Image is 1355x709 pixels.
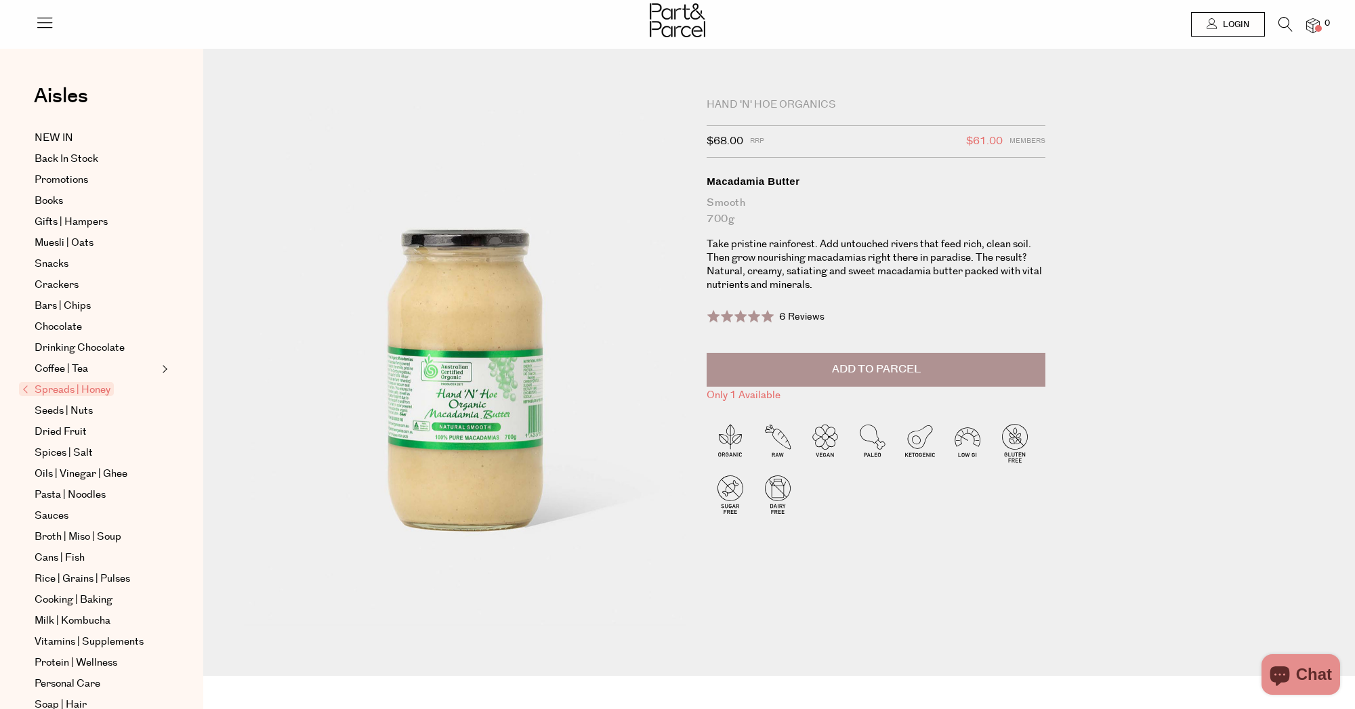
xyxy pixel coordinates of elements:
img: P_P-ICONS-Live_Bec_V11_Organic.svg [707,419,754,467]
a: NEW IN [35,130,158,146]
span: Spreads | Honey [19,382,114,396]
a: Sauces [35,508,158,524]
img: P_P-ICONS-Live_Bec_V11_Gluten_Free.svg [991,419,1039,467]
img: Part&Parcel [650,3,705,37]
span: $61.00 [966,133,1003,150]
span: Crackers [35,277,79,293]
span: Coffee | Tea [35,361,88,377]
span: Protein | Wellness [35,655,117,671]
a: Back In Stock [35,151,158,167]
a: Muesli | Oats [35,235,158,251]
span: Aisles [34,81,88,111]
img: P_P-ICONS-Live_Bec_V11_Ketogenic.svg [896,419,944,467]
a: Drinking Chocolate [35,340,158,356]
div: Hand 'n' Hoe Organics [707,98,1045,112]
a: Pasta | Noodles [35,487,158,503]
a: Protein | Wellness [35,655,158,671]
span: Seeds | Nuts [35,403,93,419]
span: Sauces [35,508,68,524]
a: Login [1191,12,1265,37]
a: Coffee | Tea [35,361,158,377]
span: Add to Parcel [832,362,921,377]
span: Personal Care [35,676,100,692]
img: P_P-ICONS-Live_Bec_V11_Raw.svg [754,419,801,467]
span: Bars | Chips [35,298,91,314]
a: Broth | Miso | Soup [35,529,158,545]
img: P_P-ICONS-Live_Bec_V11_Low_Gi.svg [944,419,991,467]
span: NEW IN [35,130,73,146]
span: $68.00 [707,133,743,150]
img: P_P-ICONS-Live_Bec_V11_Sugar_Free.svg [707,471,754,518]
span: Drinking Chocolate [35,340,125,356]
a: Chocolate [35,319,158,335]
span: Back In Stock [35,151,98,167]
span: Pasta | Noodles [35,487,106,503]
span: Promotions [35,172,88,188]
span: 0 [1321,18,1333,30]
div: Macadamia Butter [707,175,1045,188]
a: Crackers [35,277,158,293]
a: Dried Fruit [35,424,158,440]
button: Add to Parcel [707,353,1045,387]
span: Rice | Grains | Pulses [35,571,130,587]
span: Books [35,193,63,209]
a: Aisles [34,86,88,120]
a: Spices | Salt [35,445,158,461]
img: P_P-ICONS-Live_Bec_V11_Vegan.svg [801,419,849,467]
span: Chocolate [35,319,82,335]
span: RRP [750,133,764,150]
a: Spreads | Honey [22,382,158,398]
img: P_P-ICONS-Live_Bec_V11_Paleo.svg [849,419,896,467]
a: Seeds | Nuts [35,403,158,419]
a: Personal Care [35,676,158,692]
a: 0 [1306,18,1320,33]
span: Milk | Kombucha [35,613,110,629]
span: 6 Reviews [779,310,825,324]
span: Dried Fruit [35,424,87,440]
span: Muesli | Oats [35,235,93,251]
a: Milk | Kombucha [35,613,158,629]
span: Login [1219,19,1249,30]
img: P_P-ICONS-Live_Bec_V11_Dairy_Free.svg [754,471,801,518]
a: Cans | Fish [35,550,158,566]
img: Macadamia Butter [244,103,686,625]
span: Broth | Miso | Soup [35,529,121,545]
button: Expand/Collapse Coffee | Tea [159,361,168,377]
span: Gifts | Hampers [35,214,108,230]
inbox-online-store-chat: Shopify online store chat [1257,654,1344,698]
a: Vitamins | Supplements [35,634,158,650]
span: Vitamins | Supplements [35,634,144,650]
a: Gifts | Hampers [35,214,158,230]
a: Books [35,193,158,209]
span: Snacks [35,256,68,272]
a: Cooking | Baking [35,592,158,608]
a: Promotions [35,172,158,188]
p: Take pristine rainforest. Add untouched rivers that feed rich, clean soil. Then grow nourishing m... [707,238,1045,292]
span: Cans | Fish [35,550,85,566]
span: Cooking | Baking [35,592,112,608]
a: Bars | Chips [35,298,158,314]
a: Snacks [35,256,158,272]
a: Rice | Grains | Pulses [35,571,158,587]
a: Oils | Vinegar | Ghee [35,466,158,482]
span: Members [1009,133,1045,150]
span: Spices | Salt [35,445,93,461]
span: Oils | Vinegar | Ghee [35,466,127,482]
div: Smooth 700g [707,195,1045,228]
